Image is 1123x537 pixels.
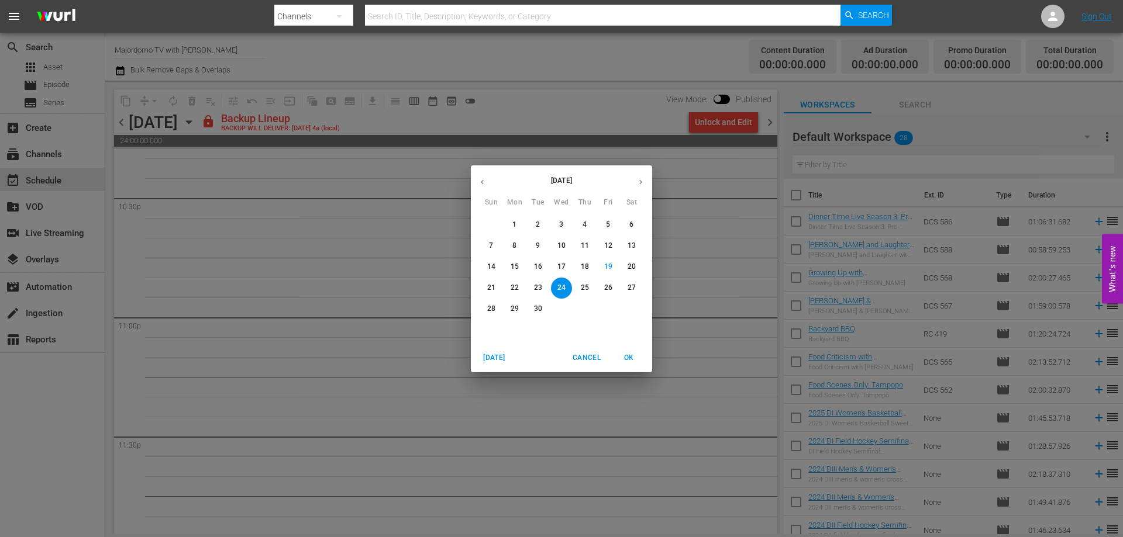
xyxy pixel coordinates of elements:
[504,278,525,299] button: 22
[573,352,601,364] span: Cancel
[621,278,642,299] button: 27
[557,241,566,251] p: 10
[504,257,525,278] button: 15
[598,257,619,278] button: 19
[583,220,587,230] p: 4
[528,235,549,257] button: 9
[559,220,563,230] p: 3
[528,214,549,235] button: 2
[557,262,566,272] p: 17
[628,283,636,293] p: 27
[604,283,612,293] p: 26
[504,299,525,320] button: 29
[511,283,519,293] p: 22
[606,220,610,230] p: 5
[512,241,516,251] p: 8
[494,175,629,186] p: [DATE]
[28,3,84,30] img: ans4CAIJ8jUAAAAAAAAAAAAAAAAAAAAAAAAgQb4GAAAAAAAAAAAAAAAAAAAAAAAAJMjXAAAAAAAAAAAAAAAAAAAAAAAAgAT5G...
[551,197,572,209] span: Wed
[511,262,519,272] p: 15
[598,235,619,257] button: 12
[481,197,502,209] span: Sun
[581,262,589,272] p: 18
[581,241,589,251] p: 11
[536,241,540,251] p: 9
[487,304,495,314] p: 28
[481,235,502,257] button: 7
[534,283,542,293] p: 23
[536,220,540,230] p: 2
[610,348,647,368] button: OK
[628,241,636,251] p: 13
[858,5,889,26] span: Search
[615,352,643,364] span: OK
[629,220,633,230] p: 6
[574,197,595,209] span: Thu
[621,257,642,278] button: 20
[511,304,519,314] p: 29
[487,283,495,293] p: 21
[7,9,21,23] span: menu
[574,214,595,235] button: 4
[489,241,493,251] p: 7
[487,262,495,272] p: 14
[481,278,502,299] button: 21
[1081,12,1112,21] a: Sign Out
[551,278,572,299] button: 24
[557,283,566,293] p: 24
[621,214,642,235] button: 6
[481,257,502,278] button: 14
[480,352,508,364] span: [DATE]
[504,214,525,235] button: 1
[604,262,612,272] p: 19
[604,241,612,251] p: 12
[1102,234,1123,303] button: Open Feedback Widget
[534,262,542,272] p: 16
[534,304,542,314] p: 30
[574,278,595,299] button: 25
[598,214,619,235] button: 5
[528,278,549,299] button: 23
[621,235,642,257] button: 13
[568,348,605,368] button: Cancel
[481,299,502,320] button: 28
[476,348,513,368] button: [DATE]
[574,257,595,278] button: 18
[504,197,525,209] span: Mon
[504,235,525,257] button: 8
[574,235,595,257] button: 11
[528,257,549,278] button: 16
[528,299,549,320] button: 30
[528,197,549,209] span: Tue
[621,197,642,209] span: Sat
[551,214,572,235] button: 3
[598,197,619,209] span: Fri
[551,257,572,278] button: 17
[551,235,572,257] button: 10
[628,262,636,272] p: 20
[512,220,516,230] p: 1
[598,278,619,299] button: 26
[581,283,589,293] p: 25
